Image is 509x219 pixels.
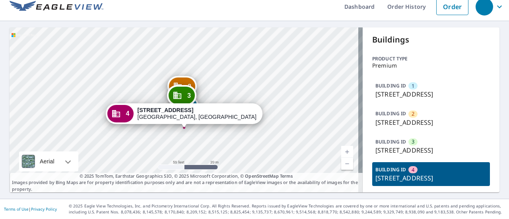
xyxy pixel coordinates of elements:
a: Terms of Use [4,206,29,212]
span: 2 [188,83,191,89]
strong: [STREET_ADDRESS] [138,107,194,113]
p: [STREET_ADDRESS] [375,145,487,155]
p: BUILDING ID [375,166,406,173]
p: Premium [372,62,490,69]
p: [STREET_ADDRESS] [375,89,487,99]
p: BUILDING ID [375,82,406,89]
span: 4 [126,110,129,116]
p: [STREET_ADDRESS] [375,118,487,127]
span: 2 [412,110,414,118]
a: OpenStreetMap [245,173,278,179]
a: Terms [280,173,293,179]
span: 3 [187,93,191,99]
span: © 2025 TomTom, Earthstar Geographics SIO, © 2025 Microsoft Corporation, © [80,173,293,180]
span: 3 [412,138,414,145]
a: Current Level 19, Zoom Out [341,158,353,170]
a: Current Level 19, Zoom In [341,146,353,158]
div: Aerial [37,151,57,171]
p: Buildings [372,34,490,46]
p: | [4,207,57,211]
p: [STREET_ADDRESS] [375,173,487,183]
div: [GEOGRAPHIC_DATA], [GEOGRAPHIC_DATA] 23185 [138,107,257,120]
div: Dropped pin, building 3, Commercial property, 301 N Boundary St Williamsburg, VA 23185 [167,85,196,110]
span: 4 [412,166,414,174]
a: Privacy Policy [31,206,57,212]
p: Images provided by Bing Maps are for property identification purposes only and are not a represen... [10,173,363,193]
p: Product type [372,55,490,62]
p: © 2025 Eagle View Technologies, Inc. and Pictometry International Corp. All Rights Reserved. Repo... [69,203,505,215]
div: Aerial [19,151,78,171]
img: EV Logo [10,1,103,13]
span: 1 [412,82,414,90]
p: BUILDING ID [375,110,406,117]
p: BUILDING ID [375,138,406,145]
div: Dropped pin, building 4, Commercial property, 301 N Boundary St Williamsburg, VA 23185 [105,103,262,128]
div: Dropped pin, building 2, Commercial property, 301 N Boundary St Williamsburg, VA 23185 [167,76,197,101]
